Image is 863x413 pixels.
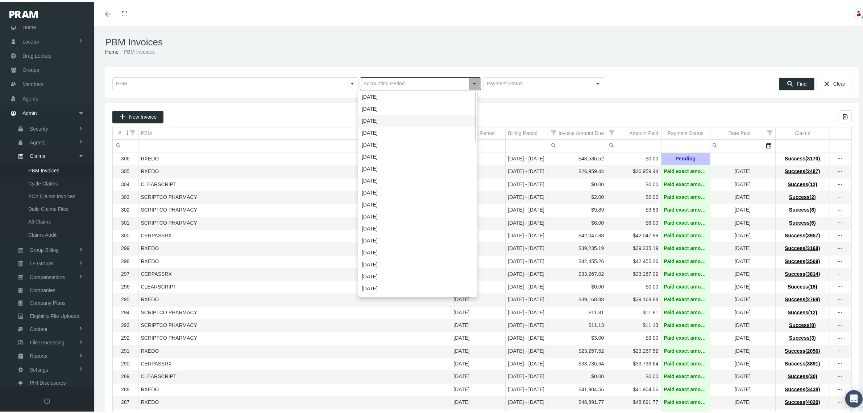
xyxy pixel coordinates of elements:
[346,76,358,88] div: Select
[710,279,775,292] td: [DATE]
[113,189,138,202] td: 303
[451,318,505,330] td: [DATE]
[505,279,549,292] td: [DATE] - [DATE]
[834,166,846,173] div: Show Invoice actions
[358,161,477,173] div: [DATE]
[610,218,659,225] div: $6.00
[552,192,604,199] div: $2.00
[138,343,451,356] td: RXEDO
[834,384,846,392] div: Show Invoice actions
[549,126,607,138] td: Column Invoice Amount Due
[834,179,846,187] div: Show Invoice actions
[834,333,846,340] div: more
[358,89,477,101] div: [DATE]
[834,218,846,225] div: more
[785,385,820,390] span: Success(3438)
[138,202,451,215] td: SCRIPTCO PHARMACY
[834,372,846,379] div: more
[451,189,505,202] td: [DATE]
[610,230,659,237] div: $42,047.88
[552,243,604,250] div: $39,235.19
[834,230,846,238] div: Show Invoice actions
[113,215,138,228] td: 301
[785,244,820,249] span: Success(3168)
[28,214,51,226] span: All Claims
[113,343,138,356] td: 291
[505,304,549,317] td: [DATE] - [DATE]
[112,109,852,122] div: Data grid toolbar
[661,343,710,356] td: Paid exact amount
[113,253,138,266] td: 298
[30,282,55,295] span: Companies
[661,189,710,202] td: Paid exact amount
[22,61,39,75] span: Groups
[710,318,775,330] td: [DATE]
[138,279,451,292] td: CLEARSCRIPT
[610,256,659,263] div: $42,455.26
[559,128,604,135] div: Invoice Amount Due
[505,369,549,381] td: [DATE] - [DATE]
[775,126,830,138] td: Column Claims
[839,109,852,122] div: Export all data to Excel
[138,330,451,343] td: SCRIPTCO PHARMACY
[789,205,816,211] span: Success(6)
[113,138,138,150] td: Filter cell
[834,230,846,238] div: more
[505,215,549,228] td: [DATE] - [DATE]
[789,320,816,326] span: Success(8)
[113,369,138,381] td: 289
[661,330,710,343] td: Paid exact amount
[661,279,710,292] td: Paid exact amount
[505,266,549,279] td: [DATE] - [DATE]
[710,304,775,317] td: [DATE]
[508,128,538,135] div: Billing Period
[834,295,846,302] div: more
[788,180,817,185] span: Success(12)
[661,215,710,228] td: Paid exact amount
[710,215,775,228] td: [DATE]
[451,266,505,279] td: [DATE]
[113,266,138,279] td: 297
[788,282,817,288] span: Success(18)
[505,330,549,343] td: [DATE] - [DATE]
[22,90,38,104] span: Agents
[30,362,48,374] span: Settings
[113,126,138,138] td: Column #
[358,245,477,257] div: [DATE]
[28,188,75,201] span: ACA Claims Invoices
[552,154,604,160] div: $48,536.52
[834,179,846,187] div: more
[789,192,816,198] span: Success(2)
[138,176,451,189] td: CLEARSCRIPT
[710,164,775,176] td: [DATE]
[552,269,604,276] div: $33,267.02
[834,333,846,340] div: Show Invoice actions
[797,79,806,85] span: Find
[610,269,659,276] div: $33,267.02
[834,384,846,392] div: more
[138,189,451,202] td: SCRIPTCO PHARMACY
[451,202,505,215] td: [DATE]
[358,197,477,209] div: [DATE]
[549,138,607,150] td: Filter cell
[610,333,659,340] div: $3.00
[834,256,846,263] div: more
[789,218,816,224] span: Success(6)
[451,381,505,394] td: [DATE]
[505,241,549,253] td: [DATE] - [DATE]
[30,242,59,254] span: Group Billing
[607,126,661,138] td: Column Amount Paid
[505,164,549,176] td: [DATE] - [DATE]
[834,320,846,327] div: more
[729,128,751,135] div: Date Paid
[113,356,138,368] td: 290
[661,318,710,330] td: Paid exact amount
[552,256,604,263] div: $42,455.26
[30,148,45,160] span: Claims
[710,253,775,266] td: [DATE]
[710,330,775,343] td: [DATE]
[607,138,661,150] input: Filter cell
[834,294,846,302] div: Show Invoice actions
[141,128,152,135] div: PBM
